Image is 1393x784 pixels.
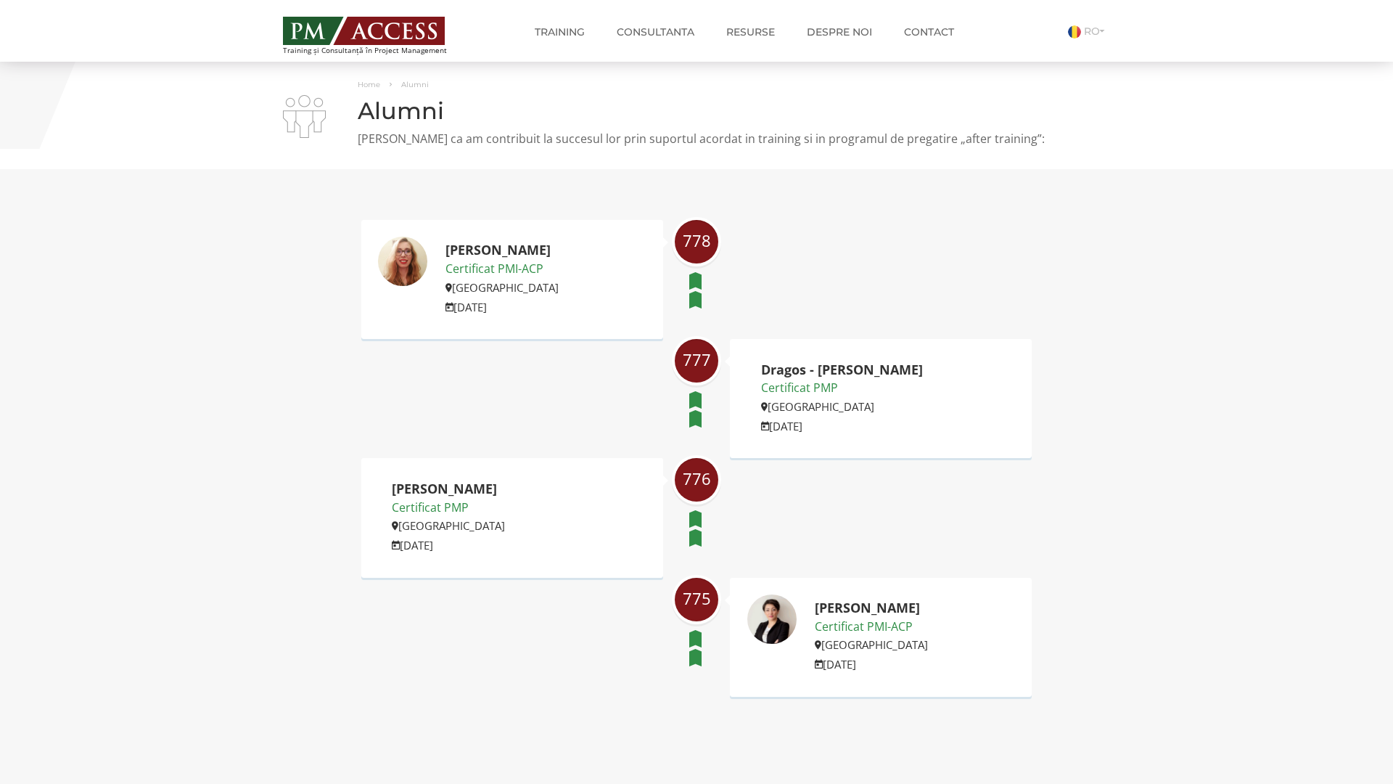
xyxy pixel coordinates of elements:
a: Contact [893,17,965,46]
p: [DATE] [445,298,559,316]
img: PM ACCESS - Echipa traineri si consultanti certificati PMP: Narciss Popescu, Mihai Olaru, Monica ... [283,17,445,45]
h2: [PERSON_NAME] [392,482,505,497]
a: Home [358,80,380,89]
p: [PERSON_NAME] ca am contribuit la succesul lor prin suportul acordat in training si in programul ... [283,131,1110,147]
p: [GEOGRAPHIC_DATA] [815,636,928,653]
a: Resurse [715,17,786,46]
img: i-02.png [283,95,326,138]
p: Certificat PMI-ACP [815,618,928,637]
span: Alumni [401,80,429,89]
img: Romana [1068,25,1081,38]
p: [GEOGRAPHIC_DATA] [445,279,559,296]
a: Consultanta [606,17,705,46]
a: Training [524,17,596,46]
p: Certificat PMP [761,379,923,398]
span: 776 [675,470,718,488]
a: Training și Consultanță în Project Management [283,12,474,54]
img: Adelina Iordanescu [377,236,428,287]
h2: Dragos - [PERSON_NAME] [761,363,923,377]
p: [GEOGRAPHIC_DATA] [392,517,505,534]
h2: [PERSON_NAME] [815,601,928,616]
h2: [PERSON_NAME] [445,243,559,258]
h1: Alumni [283,98,1110,123]
a: Despre noi [796,17,883,46]
p: [DATE] [392,536,505,554]
p: [GEOGRAPHIC_DATA] [761,398,923,415]
img: Luiza Popescu [747,594,797,645]
a: RO [1068,25,1110,38]
span: 777 [675,351,718,369]
span: 778 [675,232,718,250]
p: Certificat PMI-ACP [445,260,559,279]
span: 775 [675,589,718,608]
p: [DATE] [761,417,923,435]
span: Training și Consultanță în Project Management [283,46,474,54]
p: Certificat PMP [392,499,505,518]
p: [DATE] [815,656,928,673]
